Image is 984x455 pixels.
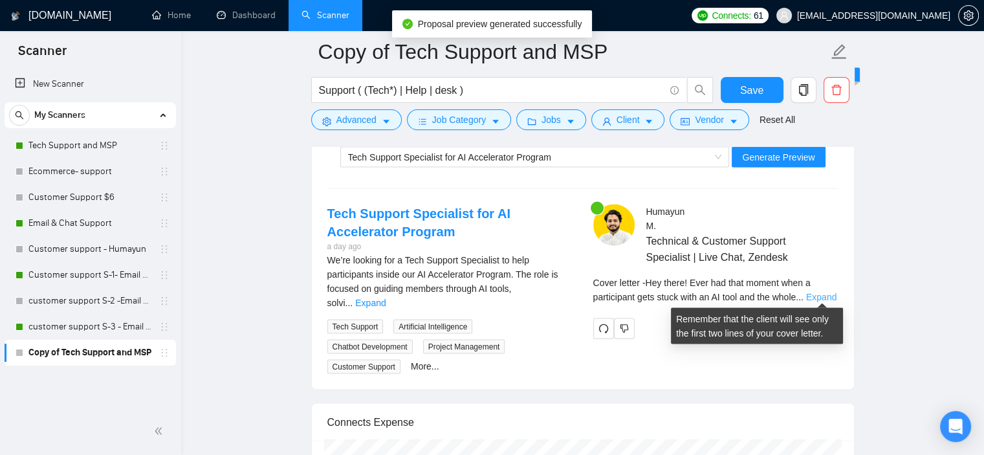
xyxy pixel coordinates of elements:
[593,278,811,302] span: Cover letter - Hey there! Ever had that moment when a participant gets stuck with an AI tool and ...
[34,102,85,128] span: My Scanners
[10,111,29,120] span: search
[721,77,783,103] button: Save
[760,113,795,127] a: Reset All
[824,84,849,96] span: delete
[28,236,151,262] a: Customer support - Humayun
[8,41,77,69] span: Scanner
[646,233,800,265] span: Technical & Customer Support Specialist | Live Chat, Zendesk
[418,117,427,126] span: bars
[644,117,653,126] span: caret-down
[159,322,169,332] span: holder
[322,117,331,126] span: setting
[620,324,629,334] span: dislike
[593,276,838,304] div: Remember that the client will see only the first two lines of your cover letter.
[348,152,551,162] span: Tech Support Specialist for AI Accelerator Program
[617,113,640,127] span: Client
[831,43,847,60] span: edit
[614,318,635,339] button: dislike
[327,360,400,374] span: Customer Support
[732,147,825,168] button: Generate Preview
[327,255,558,308] span: We’re looking for a Tech Support Specialist to help participants inside our AI Accelerator Progra...
[402,19,413,29] span: check-circle
[681,117,690,126] span: idcard
[780,11,789,20] span: user
[301,10,349,21] a: searchScanner
[423,340,505,354] span: Project Management
[670,86,679,94] span: info-circle
[646,206,684,231] span: Humayun M .
[688,84,712,96] span: search
[806,292,836,302] a: Expand
[959,10,978,21] span: setting
[671,308,843,344] div: Remember that the client will see only the first two lines of your cover letter.
[15,71,166,97] a: New Scanner
[541,113,561,127] span: Jobs
[740,82,763,98] span: Save
[697,10,708,21] img: upwork-logo.png
[159,192,169,203] span: holder
[28,288,151,314] a: customer support S-2 -Email & Chat Support (Bulla)
[670,109,749,130] button: idcardVendorcaret-down
[159,244,169,254] span: holder
[5,71,176,97] li: New Scanner
[687,77,713,103] button: search
[382,117,391,126] span: caret-down
[593,205,635,246] img: c1-Lmoh8f6sE7CY63AH8vJVmDuBvJ-uOrcJQuUt-0_f_vnZcibHCn_SQxvHUCdmcW-
[418,19,582,29] span: Proposal preview generated successfully
[729,117,738,126] span: caret-down
[159,296,169,306] span: holder
[28,314,151,340] a: customer support S-3 - Email & Chat Support(Umair)
[159,140,169,151] span: holder
[527,117,536,126] span: folder
[824,77,849,103] button: delete
[594,324,613,334] span: redo
[566,117,575,126] span: caret-down
[432,113,486,127] span: Job Category
[593,318,614,339] button: redo
[345,298,353,308] span: ...
[754,8,763,23] span: 61
[5,102,176,366] li: My Scanners
[327,320,384,334] span: Tech Support
[336,113,377,127] span: Advanced
[355,298,386,308] a: Expand
[327,206,510,239] a: Tech Support Specialist for AI Accelerator Program
[28,262,151,288] a: Customer support S-1- Email & Chat Support
[11,6,20,27] img: logo
[159,166,169,177] span: holder
[152,10,191,21] a: homeHome
[159,270,169,280] span: holder
[154,425,167,438] span: double-left
[217,10,276,21] a: dashboardDashboard
[742,150,815,164] span: Generate Preview
[602,117,611,126] span: user
[28,159,151,184] a: Ecommerce- support
[311,109,402,130] button: settingAdvancedcaret-down
[327,404,838,441] div: Connects Expense
[28,210,151,236] a: Email & Chat Support
[940,411,971,442] div: Open Intercom Messenger
[9,105,30,126] button: search
[958,10,979,21] a: setting
[407,109,511,130] button: barsJob Categorycaret-down
[791,84,816,96] span: copy
[28,184,151,210] a: Customer Support $6
[393,320,472,334] span: Artificial Intelligence
[791,77,816,103] button: copy
[411,361,439,372] a: More...
[712,8,750,23] span: Connects:
[836,70,854,80] span: New
[319,82,664,98] input: Search Freelance Jobs...
[28,340,151,366] a: Copy of Tech Support and MSP
[327,253,573,310] div: We’re looking for a Tech Support Specialist to help participants inside our AI Accelerator Progra...
[516,109,586,130] button: folderJobscaret-down
[796,292,804,302] span: ...
[327,340,413,354] span: Chatbot Development
[327,241,573,253] div: a day ago
[28,133,151,159] a: Tech Support and MSP
[591,109,665,130] button: userClientcaret-down
[159,218,169,228] span: holder
[318,36,828,68] input: Scanner name...
[695,113,723,127] span: Vendor
[159,348,169,358] span: holder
